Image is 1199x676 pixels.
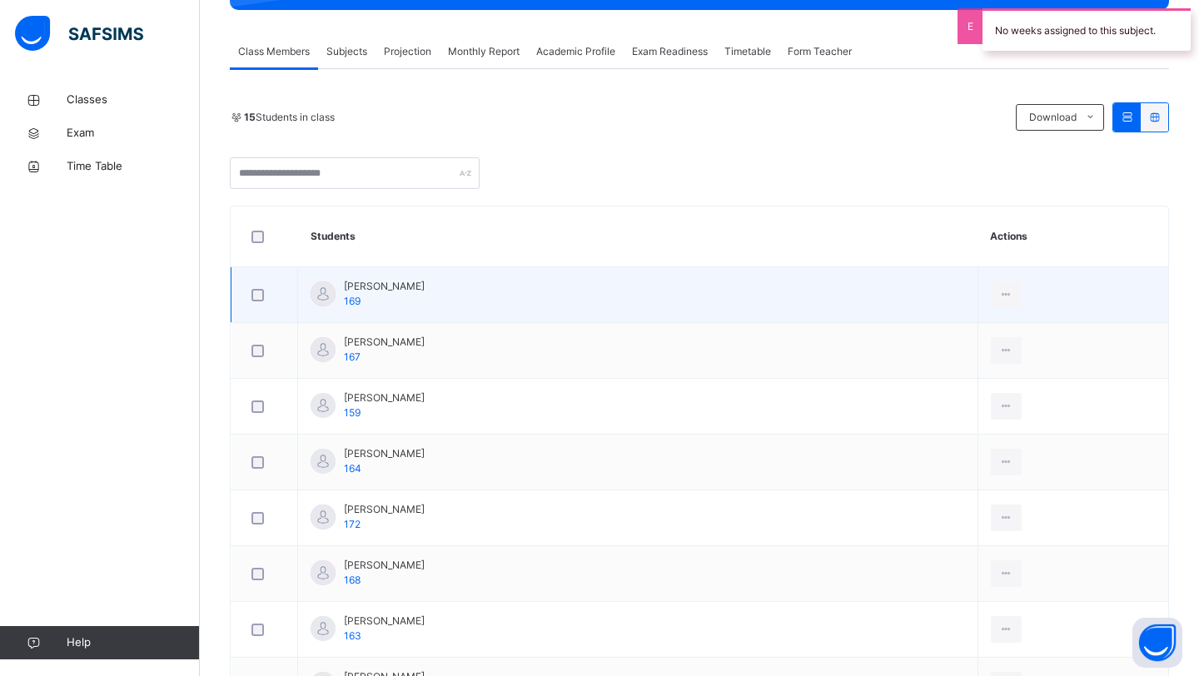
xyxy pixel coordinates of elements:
span: Exam [67,125,200,142]
span: Form Teacher [788,44,852,59]
span: [PERSON_NAME] [344,279,425,294]
span: Classes [67,92,200,108]
span: Academic Profile [536,44,615,59]
th: Actions [978,206,1168,267]
th: Students [298,206,978,267]
span: [PERSON_NAME] [344,502,425,517]
span: Students in class [244,110,335,125]
span: Help [67,634,199,651]
span: 159 [344,406,361,419]
span: Exam Readiness [632,44,708,59]
span: [PERSON_NAME] [344,390,425,405]
span: [PERSON_NAME] [344,335,425,350]
b: 15 [244,111,256,123]
div: No weeks assigned to this subject. [983,8,1191,51]
span: Class Members [238,44,310,59]
span: Monthly Report [448,44,520,59]
span: Time Table [67,158,200,175]
span: [PERSON_NAME] [344,614,425,629]
span: Subjects [326,44,367,59]
span: Projection [384,44,431,59]
span: [PERSON_NAME] [344,446,425,461]
span: Timetable [724,44,771,59]
span: 169 [344,295,361,307]
span: Download [1029,110,1077,125]
span: [PERSON_NAME] [344,558,425,573]
span: 164 [344,462,361,475]
button: Open asap [1132,618,1182,668]
span: 172 [344,518,361,530]
img: safsims [15,16,143,51]
span: 167 [344,350,361,363]
span: 168 [344,574,361,586]
span: 163 [344,629,361,642]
